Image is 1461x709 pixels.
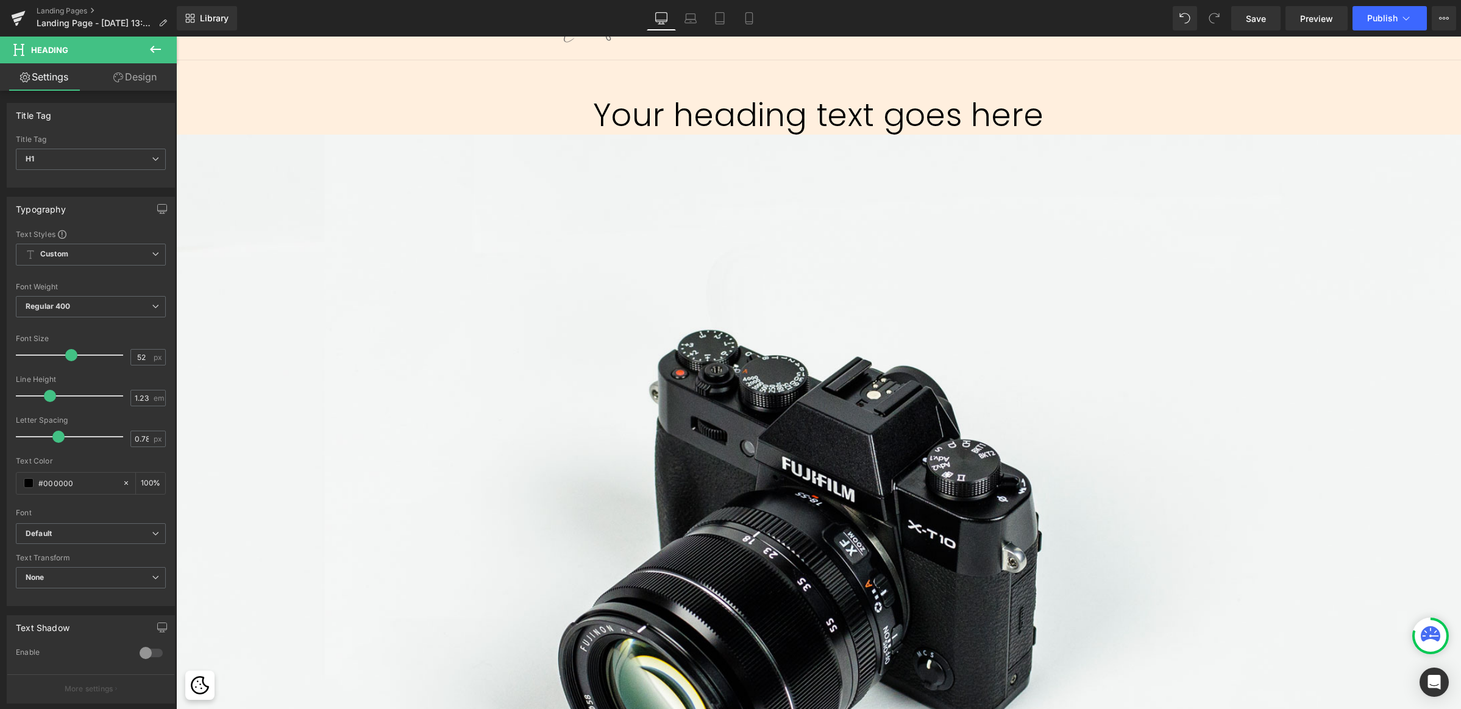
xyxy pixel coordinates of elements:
div: Text Transform [16,554,166,562]
button: Undo [1173,6,1197,30]
a: Preview [1285,6,1348,30]
span: Publish [1367,13,1398,23]
input: Color [38,476,116,490]
div: % [136,473,165,494]
span: px [154,353,164,361]
span: Save [1246,12,1266,25]
button: Cookie-Richtlinie [13,638,34,660]
button: More [1432,6,1456,30]
button: Publish [1353,6,1427,30]
p: More settings [65,683,113,694]
div: Cookie-Richtlinie [9,634,38,663]
b: Custom [40,249,68,259]
div: Line Height [16,375,166,384]
div: Enable [16,647,127,660]
a: Mobile [734,6,764,30]
button: More settings [7,674,174,703]
div: Open Intercom Messenger [1420,668,1449,697]
a: Landing Pages [37,6,177,16]
div: Title Tag [16,104,52,121]
span: em [154,394,164,402]
span: px [154,435,164,443]
div: Text Color [16,457,166,465]
span: Preview [1300,12,1333,25]
span: Landing Page - [DATE] 13:15:50 [37,18,154,28]
a: Tablet [705,6,734,30]
div: Text Styles [16,229,166,239]
div: Font Weight [16,283,166,291]
div: Font Size [16,334,166,343]
img: Cookie-Richtlinie [15,640,33,658]
div: Letter Spacing [16,416,166,425]
a: Desktop [647,6,676,30]
span: Heading [31,45,68,55]
button: Redo [1202,6,1226,30]
b: None [26,573,44,582]
a: Laptop [676,6,705,30]
div: Typography [16,197,66,214]
a: Design [91,63,179,91]
div: Text Shadow [16,616,69,633]
a: New Library [177,6,237,30]
span: Library [200,13,229,24]
b: H1 [26,154,34,163]
div: Title Tag [16,135,166,144]
b: Regular 400 [26,302,71,311]
i: Default [26,529,52,539]
div: Font [16,509,166,517]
